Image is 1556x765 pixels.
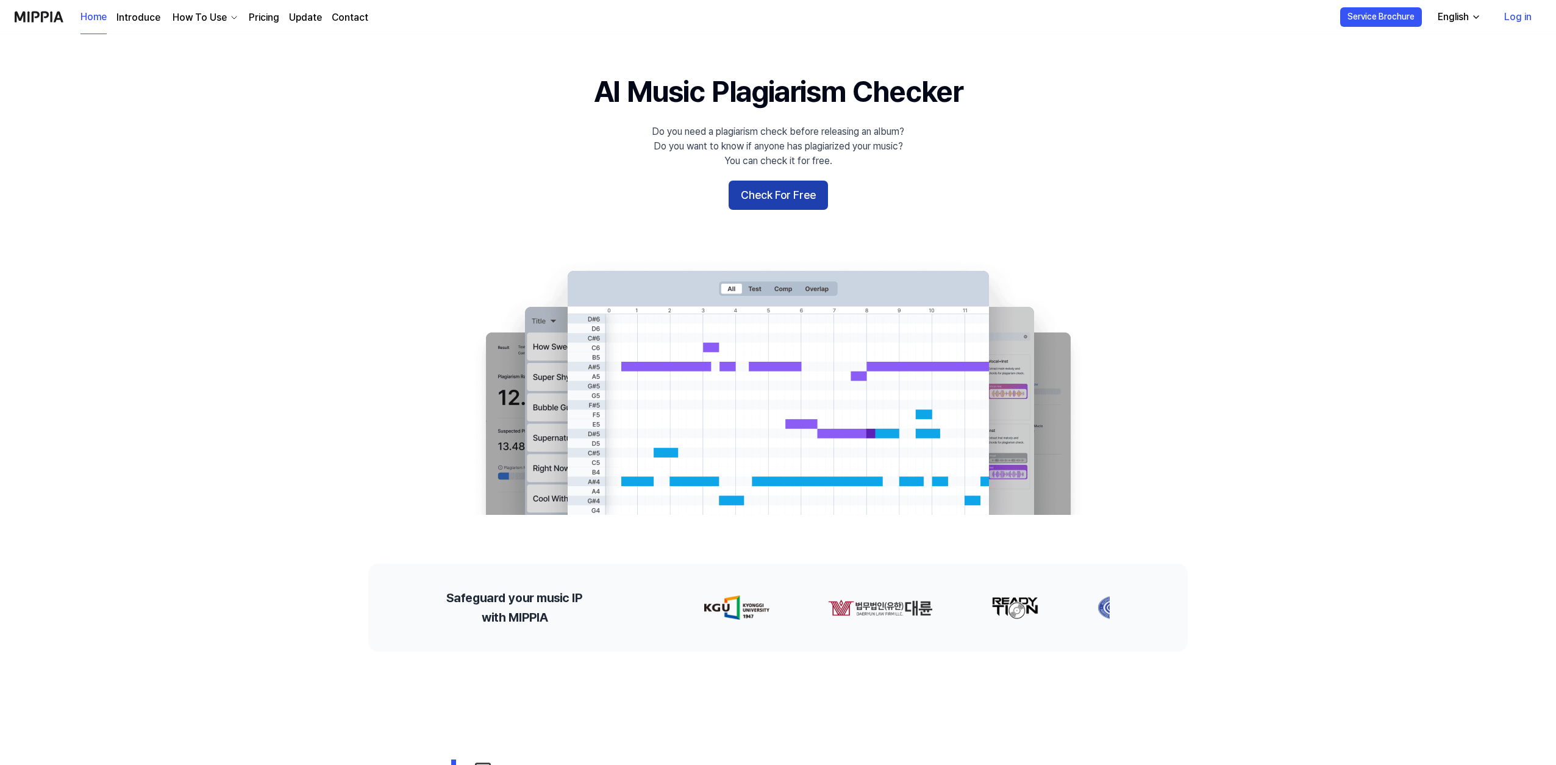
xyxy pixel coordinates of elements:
a: Contact [332,10,368,25]
button: How To Use [170,10,239,25]
button: Service Brochure [1340,7,1422,27]
h1: AI Music Plagiarism Checker [594,71,963,112]
a: Update [289,10,322,25]
img: partner-logo-2 [806,595,854,620]
img: partner-logo-5 [1095,595,1139,620]
h2: Safeguard your music IP with MIPPIA [446,588,582,627]
img: partner-logo-1 [643,595,748,620]
div: How To Use [170,10,229,25]
a: Introduce [116,10,160,25]
button: Check For Free [729,181,828,210]
img: partner-logo-3 [912,595,950,620]
a: Home [80,1,107,34]
button: English [1428,5,1488,29]
img: main Image [461,259,1095,515]
img: partner-logo-4 [1008,595,1037,620]
div: English [1435,10,1471,24]
div: Do you need a plagiarism check before releasing an album? Do you want to know if anyone has plagi... [652,124,904,168]
a: Pricing [249,10,279,25]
